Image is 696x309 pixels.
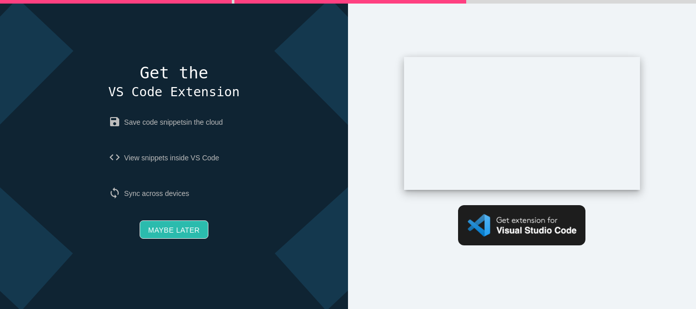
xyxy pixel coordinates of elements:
h4: Get the [109,64,240,101]
i: code [109,151,124,163]
span: in the cloud [186,118,223,126]
p: Save code snippets [109,108,240,136]
p: View snippets inside VS Code [109,144,240,172]
i: sync [109,187,124,199]
span: VS Code Extension [109,85,240,99]
img: Get VS Code extension [458,205,585,245]
a: Maybe later [140,220,208,239]
p: Sync across devices [109,179,240,208]
i: save [109,116,124,128]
